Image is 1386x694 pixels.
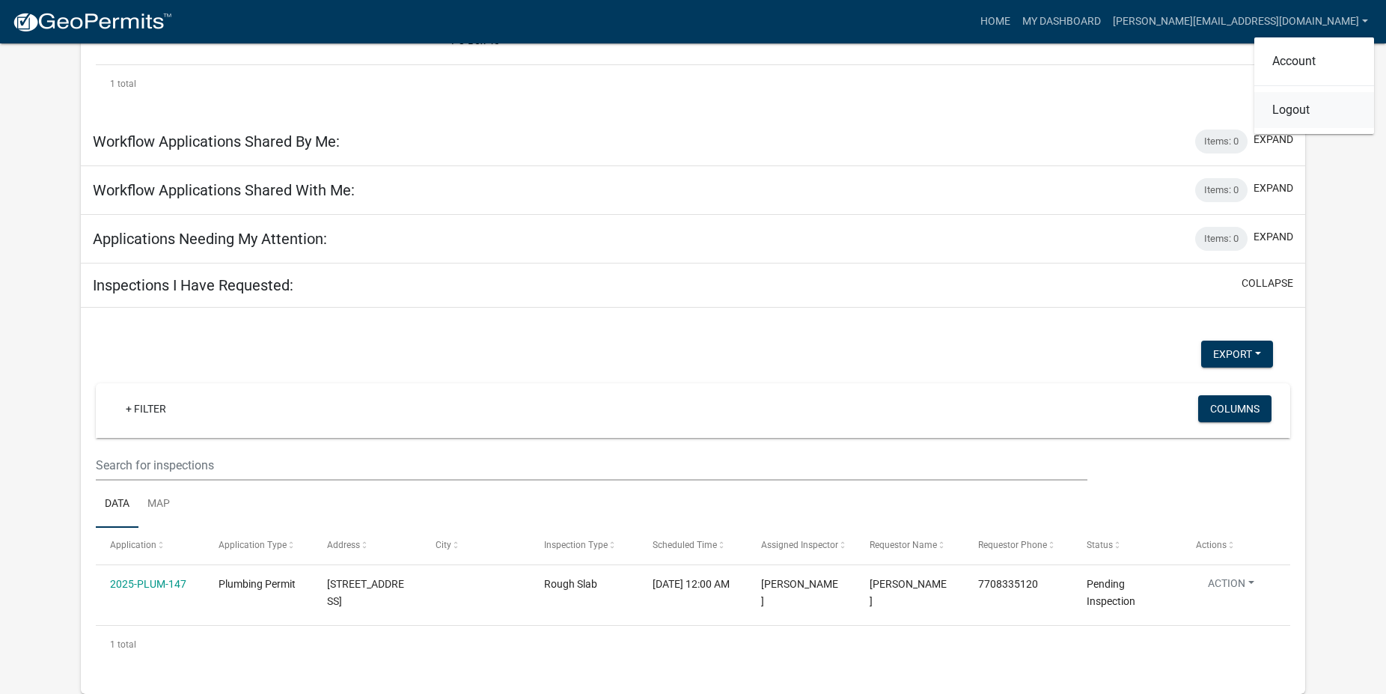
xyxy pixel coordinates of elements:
[96,450,1088,481] input: Search for inspections
[978,540,1047,550] span: Requestor Phone
[653,578,730,590] span: 08/14/2025, 12:00 AM
[114,395,178,422] a: + Filter
[1254,180,1293,196] button: expand
[327,540,360,550] span: Address
[1242,276,1293,291] button: collapse
[1087,578,1135,607] span: Pending Inspection
[110,540,156,550] span: Application
[638,528,747,564] datatable-header-cell: Scheduled Time
[544,578,597,590] span: Rough Slab
[1087,540,1113,550] span: Status
[1195,178,1248,202] div: Items: 0
[1201,341,1273,368] button: Export
[1107,7,1374,36] a: [PERSON_NAME][EMAIL_ADDRESS][DOMAIN_NAME]
[81,308,1306,694] div: collapse
[421,528,530,564] datatable-header-cell: City
[96,481,138,529] a: Data
[1254,43,1374,79] a: Account
[1016,7,1107,36] a: My Dashboard
[974,7,1016,36] a: Home
[530,528,638,564] datatable-header-cell: Inspection Type
[1195,130,1248,153] div: Items: 0
[313,528,421,564] datatable-header-cell: Address
[761,578,838,607] span: Michele Rivera
[855,528,964,564] datatable-header-cell: Requestor Name
[93,230,327,248] h5: Applications Needing My Attention:
[1195,227,1248,251] div: Items: 0
[110,578,186,590] a: 2025-PLUM-147
[653,540,717,550] span: Scheduled Time
[1181,528,1289,564] datatable-header-cell: Actions
[436,540,451,550] span: City
[544,540,608,550] span: Inspection Type
[96,65,1291,103] div: 1 total
[138,481,179,529] a: Map
[96,626,1291,663] div: 1 total
[327,578,404,607] span: 155 HILLSIDE DR
[1254,132,1293,147] button: expand
[978,578,1038,590] span: 7708335120
[870,578,947,607] span: Rick Lampe
[1072,528,1181,564] datatable-header-cell: Status
[1198,395,1271,422] button: Columns
[1196,576,1266,597] button: Action
[761,540,838,550] span: Assigned Inspector
[219,540,287,550] span: Application Type
[204,528,313,564] datatable-header-cell: Application Type
[93,133,340,150] h5: Workflow Applications Shared By Me:
[870,540,937,550] span: Requestor Name
[1254,92,1374,128] a: Logout
[1196,540,1227,550] span: Actions
[747,528,855,564] datatable-header-cell: Assigned Inspector
[964,528,1072,564] datatable-header-cell: Requestor Phone
[1254,229,1293,245] button: expand
[93,276,293,294] h5: Inspections I Have Requested:
[219,578,296,590] span: Plumbing Permit
[1254,37,1374,134] div: [PERSON_NAME][EMAIL_ADDRESS][DOMAIN_NAME]
[96,528,204,564] datatable-header-cell: Application
[93,181,355,199] h5: Workflow Applications Shared With Me:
